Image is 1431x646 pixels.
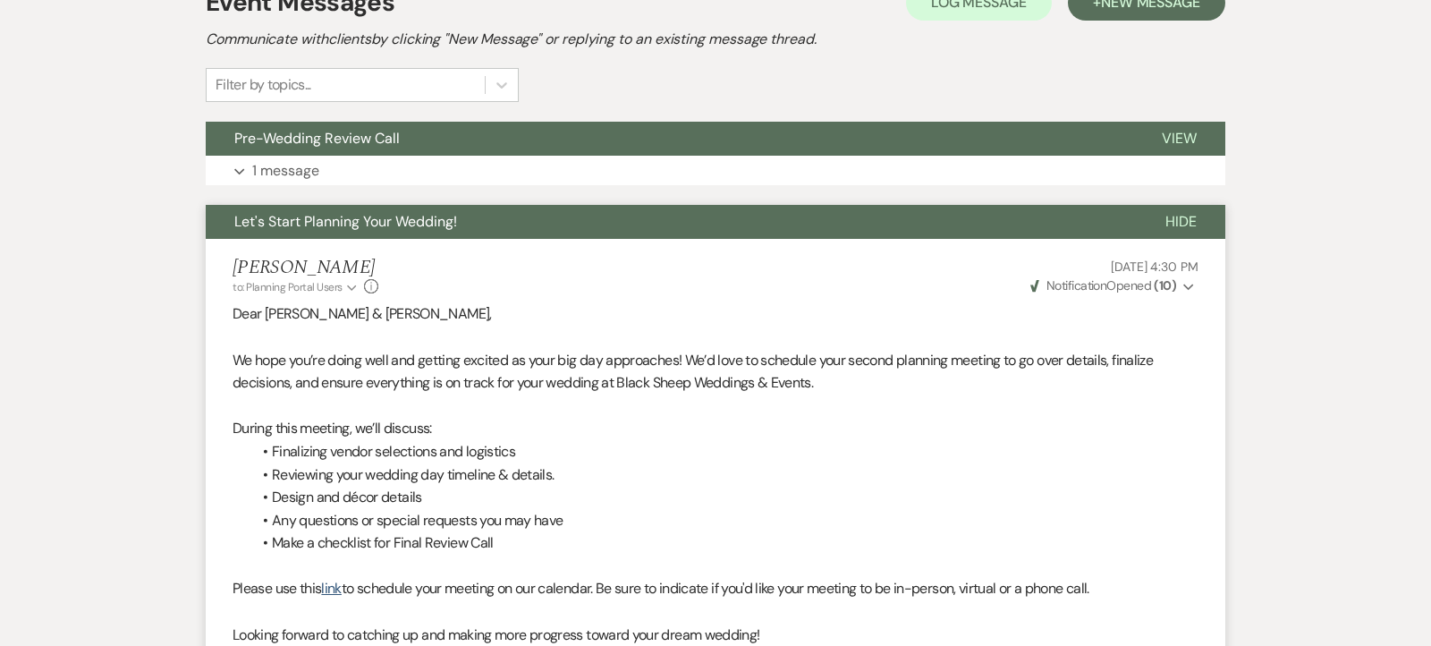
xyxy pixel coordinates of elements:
span: [DATE] 4:30 PM [1111,259,1198,275]
p: 1 message [252,159,319,183]
span: Please use this [233,579,321,598]
span: During this meeting, we’ll discuss: [233,419,432,438]
span: Reviewing your wedding day timeline & details. [272,465,555,484]
button: View [1133,122,1225,156]
button: to: Planning Portal Users [233,279,360,295]
span: Opened [1030,277,1177,293]
span: Looking forward to catching up and making more progress toward your dream wedding! [233,625,760,644]
span: Any questions or special requests you may have [272,511,563,530]
a: link [321,579,341,598]
div: Filter by topics... [216,74,311,96]
span: Pre-Wedding Review Call [234,129,400,148]
button: Let's Start Planning Your Wedding! [206,205,1137,239]
button: Pre-Wedding Review Call [206,122,1133,156]
span: Design and décor details [272,488,422,506]
span: View [1162,129,1197,148]
span: to: Planning Portal Users [233,280,343,294]
span: Finalizing vendor selections and logistics [272,442,515,461]
span: We hope you’re doing well and getting excited as your big day approaches! We’d love to schedule y... [233,351,1153,393]
h2: Communicate with clients by clicking "New Message" or replying to an existing message thread. [206,29,1225,50]
strong: ( 10 ) [1154,277,1176,293]
li: Make a checklist for Final Review Call [250,531,1198,555]
button: Hide [1137,205,1225,239]
span: Let's Start Planning Your Wedding! [234,212,457,231]
span: Hide [1165,212,1197,231]
button: 1 message [206,156,1225,186]
button: NotificationOpened (10) [1028,276,1198,295]
span: Dear [PERSON_NAME] & [PERSON_NAME], [233,304,492,323]
span: Notification [1046,277,1106,293]
span: to schedule your meeting on our calendar. Be sure to indicate if you'd like your meeting to be in... [342,579,1089,598]
h5: [PERSON_NAME] [233,257,378,279]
